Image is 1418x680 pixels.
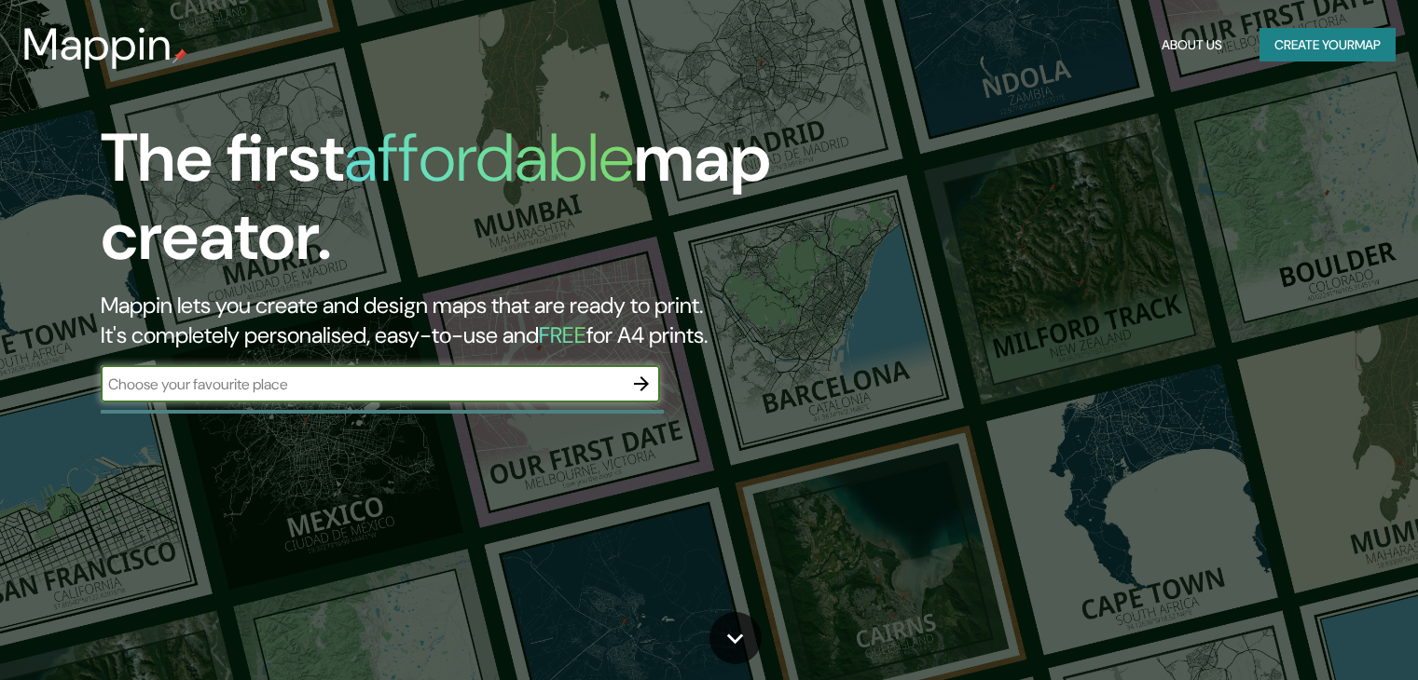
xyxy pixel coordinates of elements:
h1: The first map creator. [101,119,810,291]
h3: Mappin [22,19,172,71]
button: About Us [1154,28,1230,62]
img: mappin-pin [172,48,187,63]
h5: FREE [539,320,586,349]
h1: affordable [344,115,634,201]
button: Create yourmap [1260,28,1396,62]
input: Choose your favourite place [101,374,623,395]
h2: Mappin lets you create and design maps that are ready to print. It's completely personalised, eas... [101,291,810,350]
